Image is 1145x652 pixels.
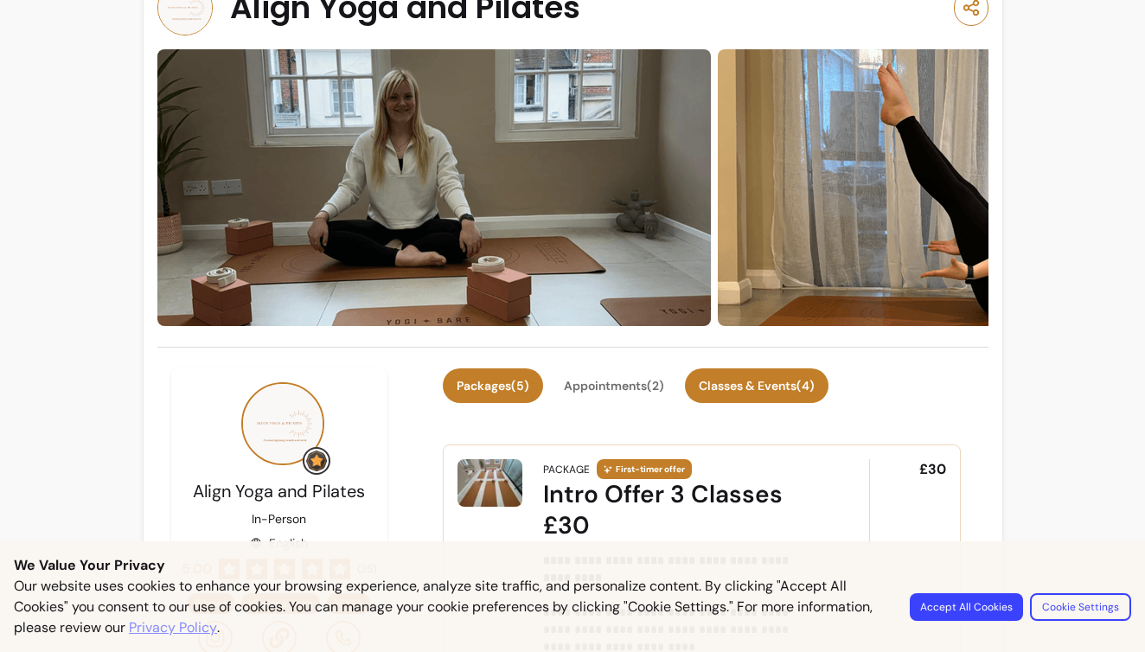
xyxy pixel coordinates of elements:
img: Grow [306,451,327,471]
div: Intro Offer 3 Classes £30 [543,479,821,541]
span: First-timer offer [597,459,692,479]
button: Classes & Events(4) [685,368,828,403]
img: https://d22cr2pskkweo8.cloudfront.net/681e6f75-30db-4590-bc37-9062a3f2d6e6 [157,49,711,326]
button: Cookie Settings [1030,593,1131,621]
img: Provider image [241,382,324,465]
button: Appointments(2) [550,368,678,403]
p: We Value Your Privacy [14,555,1131,576]
span: Align Yoga and Pilates [193,480,365,502]
p: In-Person [252,510,306,527]
div: Package [543,463,590,476]
button: Packages(5) [443,368,543,403]
div: English [250,534,308,552]
button: Accept All Cookies [910,593,1023,621]
img: Intro Offer 3 Classes £30 [457,459,522,507]
a: Privacy Policy [129,617,217,638]
p: Our website uses cookies to enhance your browsing experience, analyze site traffic, and personali... [14,576,889,638]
